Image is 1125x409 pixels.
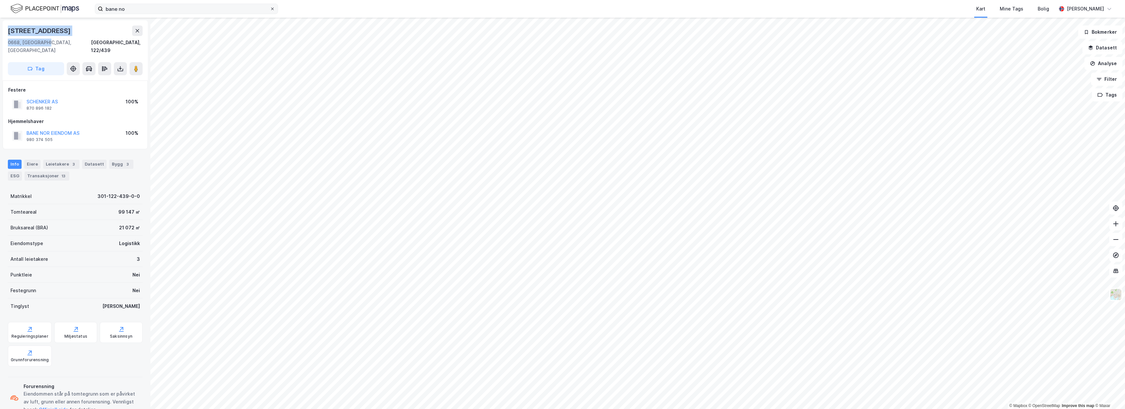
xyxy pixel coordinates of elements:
[10,271,32,279] div: Punktleie
[11,334,48,339] div: Reguleringsplaner
[1084,57,1122,70] button: Analyse
[8,26,72,36] div: [STREET_ADDRESS]
[10,255,48,263] div: Antall leietakere
[10,240,43,247] div: Eiendomstype
[110,334,132,339] div: Saksinnsyn
[11,357,49,363] div: Grunnforurensning
[1082,41,1122,54] button: Datasett
[24,382,140,390] div: Forurensning
[1092,378,1125,409] div: Kontrollprogram for chat
[10,192,32,200] div: Matrikkel
[126,129,138,137] div: 100%
[64,334,87,339] div: Miljøstatus
[8,39,91,54] div: 0668, [GEOGRAPHIC_DATA], [GEOGRAPHIC_DATA]
[1078,26,1122,39] button: Bokmerker
[118,208,140,216] div: 99 147 ㎡
[10,208,37,216] div: Tomteareal
[976,5,985,13] div: Kart
[132,287,140,294] div: Nei
[119,240,140,247] div: Logistikk
[8,160,22,169] div: Info
[8,62,64,75] button: Tag
[132,271,140,279] div: Nei
[26,137,53,142] div: 980 374 505
[10,287,36,294] div: Festegrunn
[8,86,142,94] div: Festere
[1000,5,1023,13] div: Mine Tags
[91,39,143,54] div: [GEOGRAPHIC_DATA], 122/439
[1067,5,1104,13] div: [PERSON_NAME]
[70,161,77,168] div: 3
[1038,5,1049,13] div: Bolig
[102,302,140,310] div: [PERSON_NAME]
[10,224,48,232] div: Bruksareal (BRA)
[97,192,140,200] div: 301-122-439-0-0
[124,161,131,168] div: 3
[103,4,270,14] input: Søk på adresse, matrikkel, gårdeiere, leietakere eller personer
[10,3,79,14] img: logo.f888ab2527a4732fd821a326f86c7f29.svg
[1092,378,1125,409] iframe: Chat Widget
[43,160,79,169] div: Leietakere
[109,160,133,169] div: Bygg
[1062,403,1094,408] a: Improve this map
[1091,73,1122,86] button: Filter
[137,255,140,263] div: 3
[25,171,69,181] div: Transaksjoner
[119,224,140,232] div: 21 072 ㎡
[1029,403,1060,408] a: OpenStreetMap
[8,171,22,181] div: ESG
[126,98,138,106] div: 100%
[82,160,107,169] div: Datasett
[1110,288,1122,301] img: Z
[1009,403,1027,408] a: Mapbox
[8,117,142,125] div: Hjemmelshaver
[24,160,41,169] div: Eiere
[26,106,52,111] div: 870 896 182
[60,173,67,179] div: 13
[1092,88,1122,101] button: Tags
[10,302,29,310] div: Tinglyst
